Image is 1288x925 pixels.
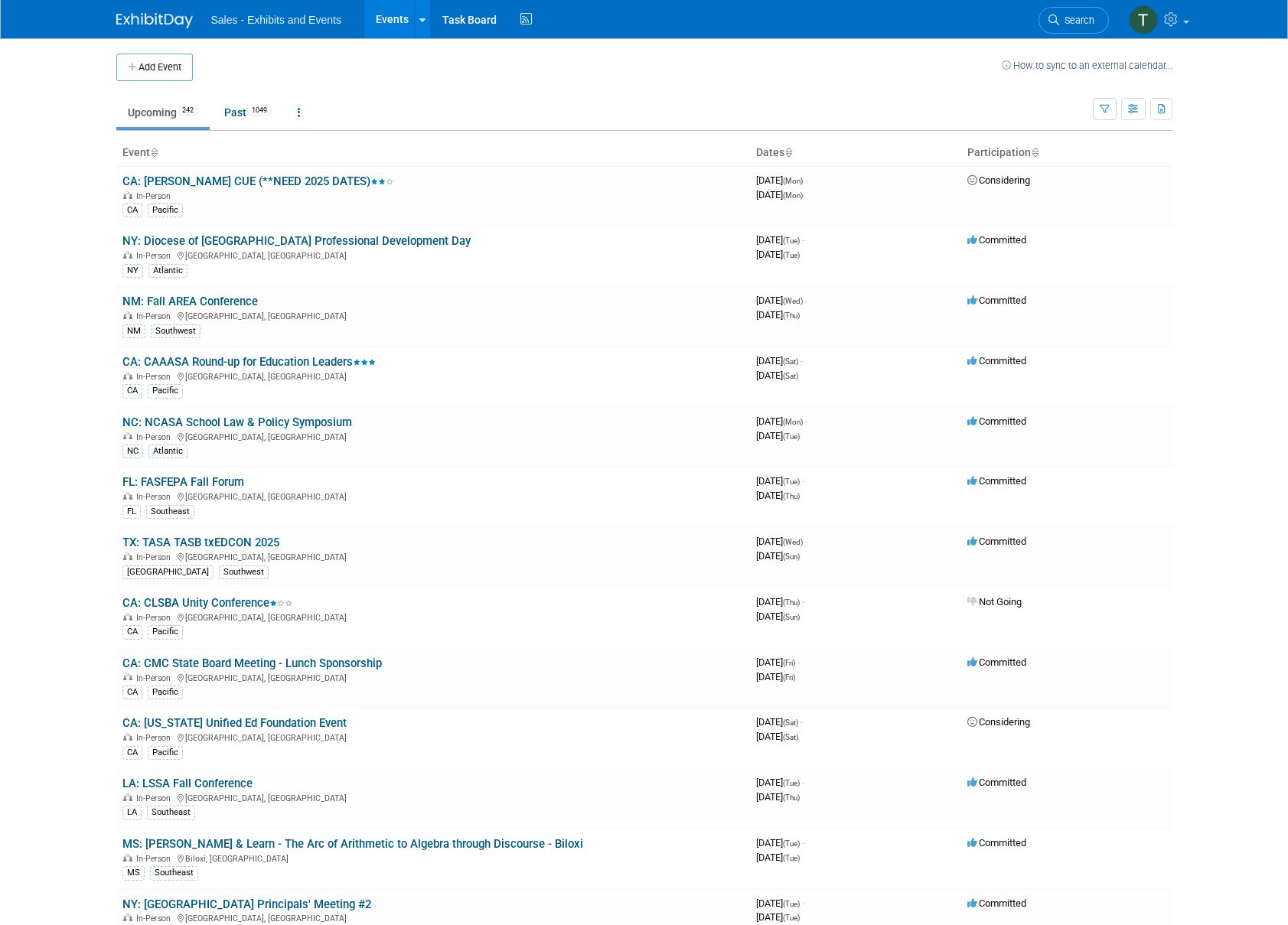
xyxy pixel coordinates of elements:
[783,659,795,667] span: (Fri)
[961,140,1172,166] th: Participation
[122,370,744,382] div: [GEOGRAPHIC_DATA], [GEOGRAPHIC_DATA]
[122,204,142,217] div: CA
[756,837,804,848] span: [DATE]
[147,806,195,819] div: Southeast
[756,550,800,562] span: [DATE]
[783,538,803,546] span: (Wed)
[151,324,201,338] div: Southwest
[136,191,175,201] span: In-Person
[148,264,187,278] div: Atlantic
[122,490,744,502] div: [GEOGRAPHIC_DATA], [GEOGRAPHIC_DATA]
[756,295,807,306] span: [DATE]
[756,596,804,607] span: [DATE]
[797,656,800,668] span: -
[123,492,132,500] img: In-Person Event
[783,900,800,908] span: (Tue)
[122,295,258,308] a: NM: Fall AREA Conference
[116,140,750,166] th: Event
[122,309,744,321] div: [GEOGRAPHIC_DATA], [GEOGRAPHIC_DATA]
[1039,7,1109,34] a: Search
[122,731,744,743] div: [GEOGRAPHIC_DATA], [GEOGRAPHIC_DATA]
[116,54,193,81] button: Add Event
[783,297,803,305] span: (Wed)
[122,777,253,790] a: LA: LSSA Fall Conference
[783,251,800,259] span: (Tue)
[967,837,1026,848] span: Committed
[148,204,183,217] div: Pacific
[756,415,807,427] span: [DATE]
[805,415,807,427] span: -
[783,914,800,922] span: (Tue)
[122,505,141,519] div: FL
[967,174,1030,186] span: Considering
[756,731,798,742] span: [DATE]
[122,837,583,851] a: MS: [PERSON_NAME] & Learn - The Arc of Arithmetic to Algebra through Discourse - Biloxi
[219,565,269,579] div: Southwest
[122,716,347,730] a: CA: [US_STATE] Unified Ed Foundation Event
[756,234,804,246] span: [DATE]
[148,625,183,639] div: Pacific
[122,249,744,261] div: [GEOGRAPHIC_DATA], [GEOGRAPHIC_DATA]
[123,914,132,921] img: In-Person Event
[783,191,803,200] span: (Mon)
[136,793,175,803] span: In-Person
[756,671,795,682] span: [DATE]
[122,852,744,864] div: Biloxi, [GEOGRAPHIC_DATA]
[122,611,744,623] div: [GEOGRAPHIC_DATA], [GEOGRAPHIC_DATA]
[116,13,193,28] img: ExhibitDay
[967,716,1030,728] span: Considering
[783,357,798,366] span: (Sat)
[783,779,800,787] span: (Tue)
[122,656,382,670] a: CA: CMC State Board Meeting - Lunch Sponsorship
[122,550,744,562] div: [GEOGRAPHIC_DATA], [GEOGRAPHIC_DATA]
[123,733,132,741] img: In-Person Event
[122,596,292,610] a: CA: CLSBA Unity Conference
[783,552,800,561] span: (Sun)
[783,673,795,682] span: (Fri)
[1002,60,1172,71] a: How to sync to an external calendar...
[122,686,142,699] div: CA
[967,596,1022,607] span: Not Going
[123,432,132,440] img: In-Person Event
[136,311,175,321] span: In-Person
[783,372,798,380] span: (Sat)
[150,146,158,158] a: Sort by Event Name
[756,355,803,366] span: [DATE]
[756,430,800,441] span: [DATE]
[122,897,371,911] a: NY: [GEOGRAPHIC_DATA] Principals' Meeting #2
[178,105,198,116] span: 242
[122,264,143,278] div: NY
[967,656,1026,668] span: Committed
[756,791,800,803] span: [DATE]
[805,536,807,547] span: -
[756,611,800,622] span: [DATE]
[136,673,175,683] span: In-Person
[123,311,132,319] img: In-Person Event
[136,613,175,623] span: In-Person
[122,806,142,819] div: LA
[122,174,393,188] a: CA: [PERSON_NAME] CUE (**NEED 2025 DATES)
[783,492,800,500] span: (Thu)
[783,733,798,741] span: (Sat)
[211,14,341,26] span: Sales - Exhibits and Events
[802,475,804,487] span: -
[1129,5,1158,34] img: Terri Ballesteros
[136,733,175,743] span: In-Person
[136,914,175,923] span: In-Person
[122,475,244,489] a: FL: FASFEPA Fall Forum
[756,911,800,923] span: [DATE]
[756,249,800,260] span: [DATE]
[802,596,804,607] span: -
[756,309,800,321] span: [DATE]
[123,372,132,379] img: In-Person Event
[784,146,792,158] a: Sort by Start Date
[756,536,807,547] span: [DATE]
[802,837,804,848] span: -
[1031,146,1039,158] a: Sort by Participation Type
[148,686,183,699] div: Pacific
[967,295,1026,306] span: Committed
[136,372,175,382] span: In-Person
[783,839,800,848] span: (Tue)
[122,384,142,398] div: CA
[756,370,798,381] span: [DATE]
